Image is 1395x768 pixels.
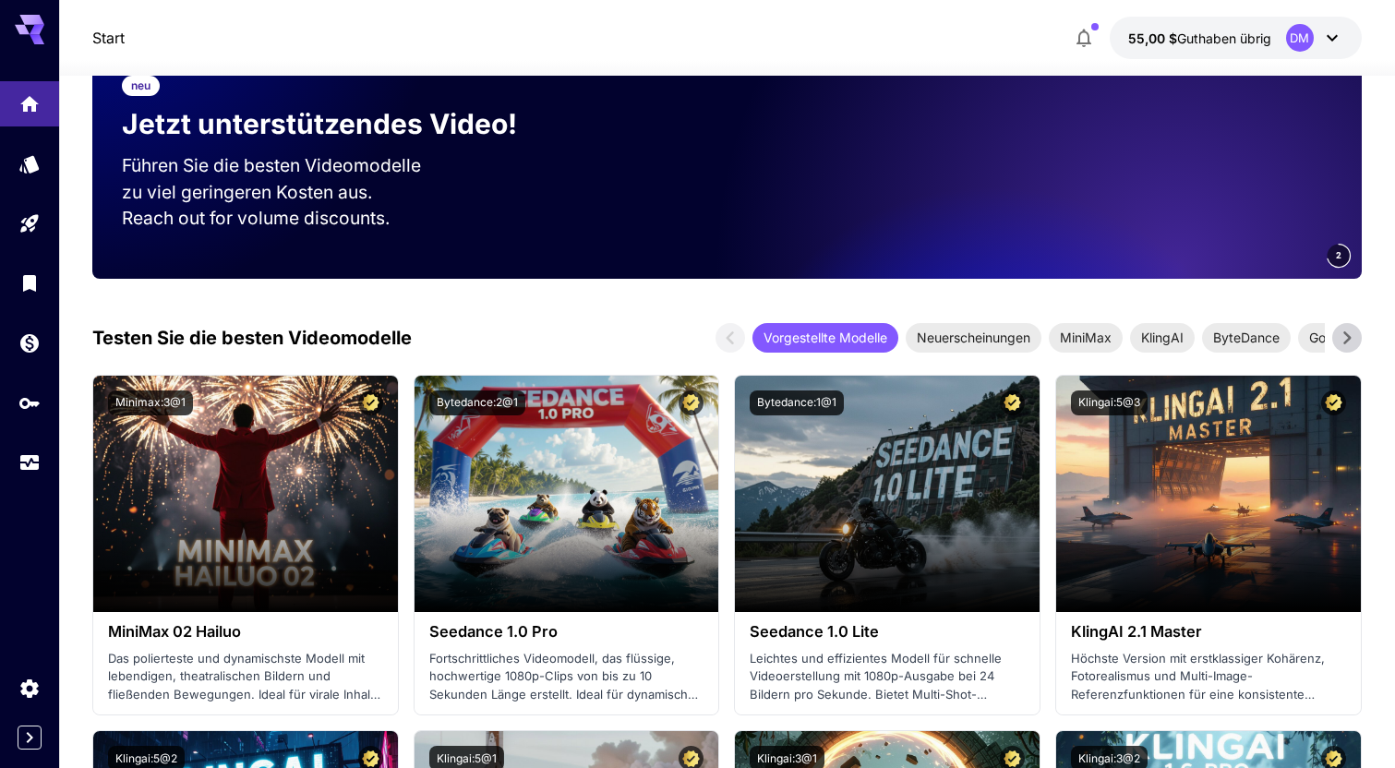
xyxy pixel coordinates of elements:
[415,376,719,612] img: Alt
[1049,328,1123,347] span: MiniMax
[1110,17,1362,59] button: 55,00 $DM
[1286,24,1314,52] div: DM
[92,324,412,352] p: Testen Sie die besten Videomodelle
[1128,29,1271,48] div: 55,00 $
[1321,390,1346,415] button: Zertifiziertes Modell - Geprüft für beste Leistung und enthält eine kommerzielle Lizenz.
[429,623,704,641] h3: Seedance 1.0 Pro
[18,152,41,175] div: Modelle
[1202,323,1291,353] div: ByteDance
[18,92,41,115] div: Start
[1130,323,1195,353] div: KlingAI
[122,152,552,206] p: Führen Sie die besten Videomodelle zu viel geringeren Kosten aus.
[1128,30,1177,46] span: 55,00 $
[1202,328,1291,347] span: ByteDance
[18,726,42,750] button: Seitenleiste erweitern
[1071,390,1148,415] button: Klingai:5@3
[1071,650,1346,704] p: Höchste Version mit erstklassiger Kohärenz, Fotorealismus und Multi-Image-Referenzfunktionen für ...
[131,78,150,94] p: neu
[679,390,704,415] button: Zertifiziertes Modell - Geprüft für beste Leistung und enthält eine kommerzielle Lizenz.
[735,376,1040,612] img: Alt
[750,390,844,415] button: Bytedance:1@1
[108,390,193,415] button: Minimax:3@1
[429,390,525,415] button: Bytedance:2@1
[429,650,704,704] p: Fortschrittliches Videomodell, das flüssige, hochwertige 1080p-Clips von bis zu 10 Sekunden Länge...
[18,451,41,474] div: Verwendungszweck
[1298,323,1389,353] div: Google Veo
[108,650,383,704] p: Das polierteste und dynamischste Modell mit lebendigen, theatralischen Bildern und fließenden Bew...
[1056,376,1361,612] img: Alt
[358,390,383,415] button: Zertifiziertes Modell - Geprüft für beste Leistung und enthält eine kommerzielle Lizenz.
[1336,248,1341,262] span: 2
[18,677,41,700] div: Einstellungen
[18,391,41,414] div: API-Schlüssel
[18,212,41,235] div: Spielplatz
[122,205,552,232] p: Reach out for volume discounts.
[1130,328,1195,347] span: KlingAI
[18,271,41,294] div: Bibliothek
[1000,390,1025,415] button: Zertifiziertes Modell - Geprüft für beste Leistung und enthält eine kommerzielle Lizenz.
[92,27,125,49] a: Start
[1049,323,1123,353] div: MiniMax
[750,623,1025,641] h3: Seedance 1.0 Lite
[108,623,383,641] h3: MiniMax 02 Hailuo
[750,650,1025,704] p: Leichtes und effizientes Modell für schnelle Videoerstellung mit 1080p-Ausgabe bei 24 Bildern pro...
[906,323,1041,353] div: Neuerscheinungen
[906,328,1041,347] span: Neuerscheinungen
[752,328,898,347] span: Vorgestellte Modelle
[92,27,125,49] nav: Brotkrume
[1177,30,1271,46] span: Guthaben übrig
[93,376,398,612] img: Alt
[1298,328,1389,347] span: Google Veo
[752,323,898,353] div: Vorgestellte Modelle
[122,103,517,145] p: Jetzt unterstützendes Video!
[1071,623,1346,641] h3: KlingAI 2.1 Master
[18,331,41,354] div: Brieftaschen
